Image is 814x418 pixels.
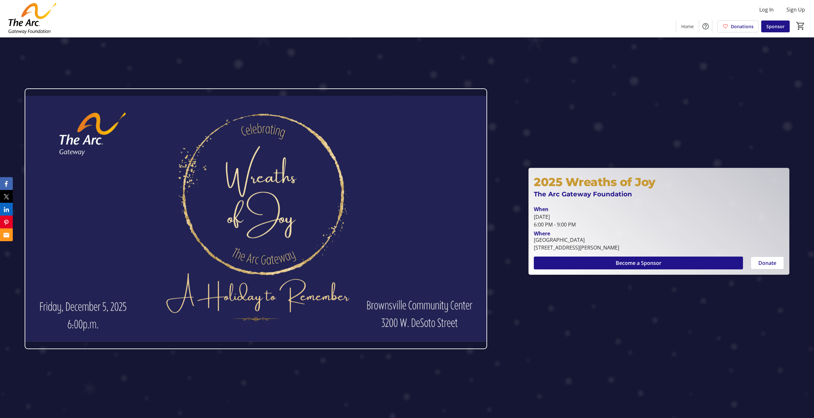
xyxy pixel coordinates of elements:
div: Where [534,231,550,236]
span: Sign Up [786,6,805,13]
span: Sponsor [766,23,785,30]
button: Donate [751,257,784,269]
strong: 2025 Wreaths of Joy [534,175,655,189]
span: The Arc Gateway Foundation [534,190,632,198]
div: [GEOGRAPHIC_DATA] [534,236,619,244]
img: Campaign CTA Media Photo [25,88,487,349]
span: Donations [731,23,754,30]
a: Donations [717,20,759,32]
button: Log In [754,4,779,15]
div: When [534,205,549,213]
img: The Arc Gateway Foundation's Logo [4,3,61,35]
span: Log In [759,6,774,13]
a: Home [676,20,699,32]
span: Home [681,23,694,30]
div: [DATE] 6:00 PM - 9:00 PM [534,213,784,228]
span: Donate [758,259,776,267]
button: Help [699,20,712,33]
button: Sign Up [781,4,810,15]
div: [STREET_ADDRESS][PERSON_NAME] [534,244,619,251]
a: Sponsor [761,20,790,32]
button: Cart [795,20,806,32]
span: Become a Sponsor [616,259,661,267]
button: Become a Sponsor [534,257,743,269]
